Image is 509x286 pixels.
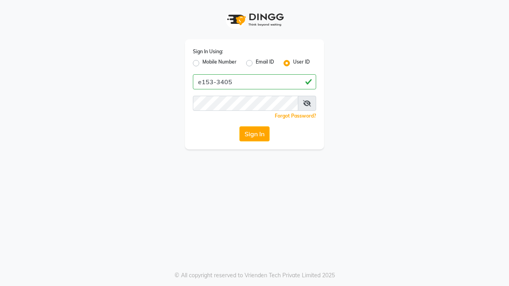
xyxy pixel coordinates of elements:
[256,58,274,68] label: Email ID
[193,48,223,55] label: Sign In Using:
[193,74,316,89] input: Username
[202,58,237,68] label: Mobile Number
[239,126,270,141] button: Sign In
[223,8,286,31] img: logo1.svg
[193,96,298,111] input: Username
[293,58,310,68] label: User ID
[275,113,316,119] a: Forgot Password?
